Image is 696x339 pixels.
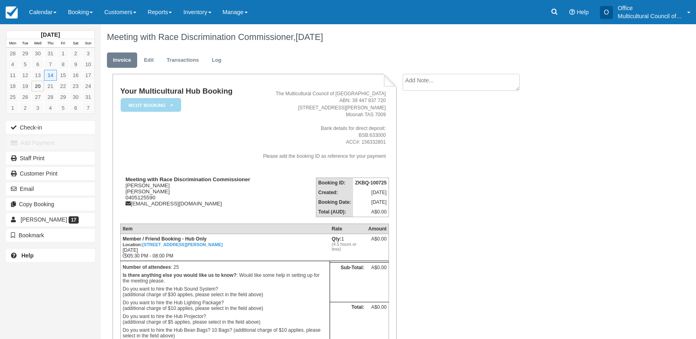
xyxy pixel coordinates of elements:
td: A$0.00 [366,262,389,302]
a: 2 [19,103,31,113]
strong: ZKBQ-100725 [355,180,387,186]
strong: Number of attendees [123,264,171,270]
strong: Is there anything else you would like us to know? [123,272,236,278]
a: Invoice [107,52,137,68]
a: 12 [19,70,31,81]
button: Copy Booking [6,198,95,211]
a: 1 [57,48,69,59]
a: 16 [69,70,82,81]
th: Total (AUD): [316,207,353,217]
a: 5 [57,103,69,113]
a: 29 [19,48,31,59]
th: Booking Date: [316,197,353,207]
a: 6 [69,103,82,113]
a: 9 [69,59,82,70]
img: checkfront-main-nav-mini-logo.png [6,6,18,19]
th: Fri [57,39,69,48]
td: 1 [330,234,366,261]
small: Location: [123,242,223,247]
td: A$0.00 [353,207,389,217]
th: Mon [6,39,19,48]
a: 7 [82,103,94,113]
th: Sun [82,39,94,48]
div: [PERSON_NAME] [PERSON_NAME] 0405125590 [EMAIL_ADDRESS][DOMAIN_NAME] [120,176,255,207]
p: Do you want to hire the Hub Projector? (additional charge of $5 applies, please select in the fie... [123,312,328,326]
a: Staff Print [6,152,95,165]
th: Sub-Total: [330,262,366,302]
th: Sat [69,39,82,48]
a: 24 [82,81,94,92]
strong: [DATE] [41,31,60,38]
a: 7 [44,59,56,70]
a: 31 [82,92,94,103]
th: Tue [19,39,31,48]
a: 30 [69,92,82,103]
button: Email [6,182,95,195]
a: 26 [19,92,31,103]
span: 17 [69,216,79,224]
a: 3 [31,103,44,113]
th: Thu [44,39,56,48]
b: Help [21,252,33,259]
a: 25 [6,92,19,103]
th: Wed [31,39,44,48]
a: 27 [31,92,44,103]
a: 4 [6,59,19,70]
a: Transactions [161,52,205,68]
p: Do you want to hire the Hub Lighting Package? (additional charge of $10 applies, please select in... [123,299,328,312]
a: 13 [31,70,44,81]
th: Amount [366,224,389,234]
a: 29 [57,92,69,103]
a: Help [6,249,95,262]
td: [DATE] 05:30 PM - 08:00 PM [120,234,330,261]
a: 3 [82,48,94,59]
th: Created: [316,188,353,197]
h1: Your Multicultural Hub Booking [120,87,255,96]
em: (4.5 hours or less) [332,242,364,251]
th: Rate [330,224,366,234]
address: The Multicultural Council of [GEOGRAPHIC_DATA] ABN: 39 447 837 720 [STREET_ADDRESS][PERSON_NAME] ... [258,90,386,159]
a: 28 [44,92,56,103]
a: 18 [6,81,19,92]
p: : Would like some help in setting up for the meeting please. [123,271,328,285]
a: 17 [82,70,94,81]
a: [PERSON_NAME] 17 [6,213,95,226]
p: Do you want to hire the Hub Sound System? (additional charge of $30 applies, please select in the... [123,285,328,299]
a: 4 [44,103,56,113]
p: : 25 [123,263,328,271]
strong: Member / Friend Booking - Hub Only [123,236,223,247]
p: Multicultural Council of [GEOGRAPHIC_DATA] [618,12,682,20]
a: 5 [19,59,31,70]
a: 8 [57,59,69,70]
a: 23 [69,81,82,92]
th: Item [120,224,330,234]
a: Edit [138,52,160,68]
h1: Meeting with Race Discrimination Commissioner, [107,32,617,42]
a: 10 [82,59,94,70]
a: 6 [31,59,44,70]
a: 19 [19,81,31,92]
span: [PERSON_NAME] [21,216,67,223]
a: 1 [6,103,19,113]
button: Bookmark [6,229,95,242]
span: [DATE] [296,32,323,42]
em: MCOT Booking [121,98,181,112]
a: 30 [31,48,44,59]
td: [DATE] [353,197,389,207]
a: MCOT Booking [120,98,178,113]
a: 2 [69,48,82,59]
a: 22 [57,81,69,92]
div: A$0.00 [368,236,387,248]
strong: Qty [332,236,341,242]
a: 14 [44,70,56,81]
a: 31 [44,48,56,59]
span: Help [577,9,589,15]
div: O [600,6,613,19]
a: [STREET_ADDRESS][PERSON_NAME] [142,242,223,247]
button: Check-in [6,121,95,134]
a: Customer Print [6,167,95,180]
a: 15 [57,70,69,81]
a: 21 [44,81,56,92]
a: 28 [6,48,19,59]
p: Office [618,4,682,12]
